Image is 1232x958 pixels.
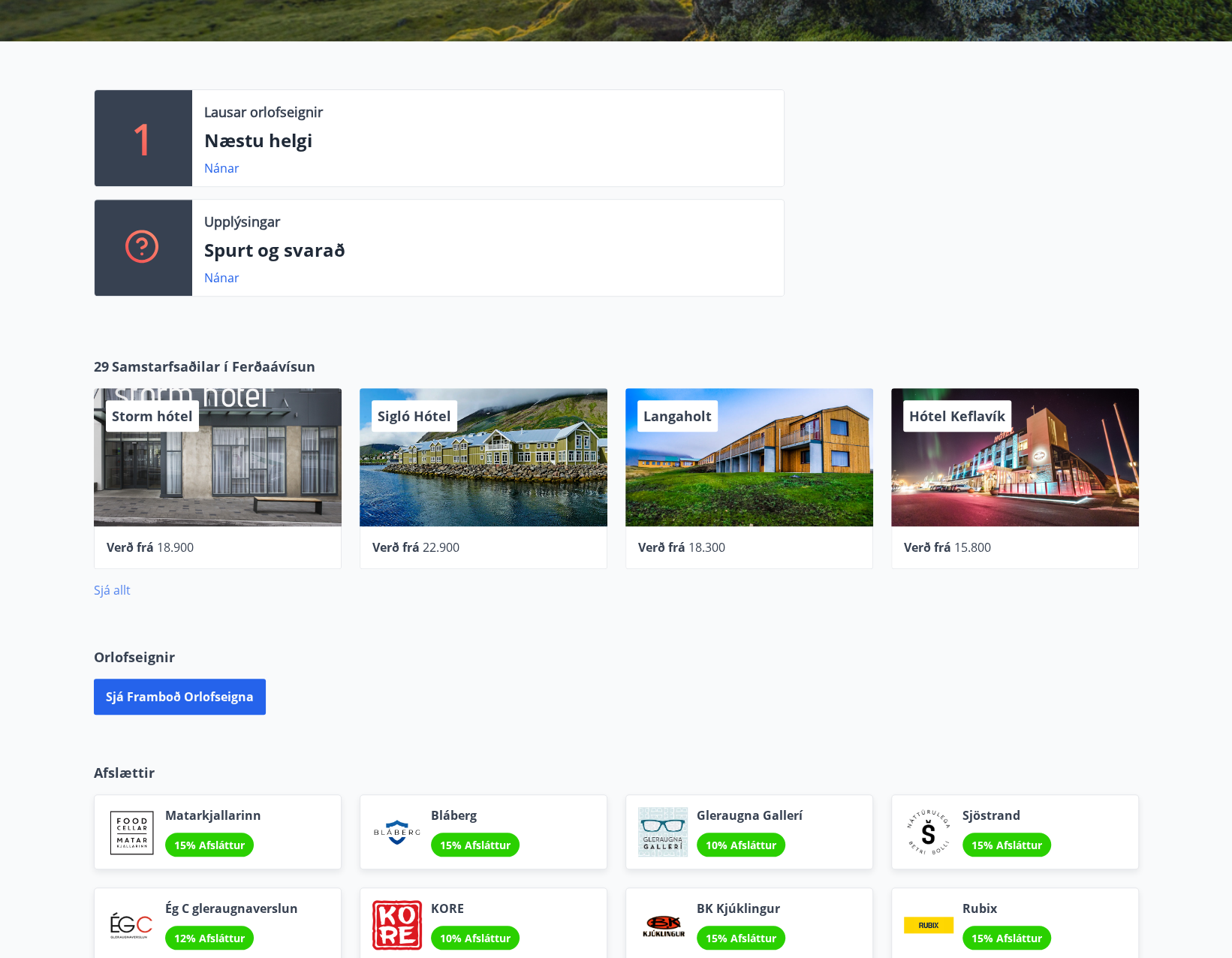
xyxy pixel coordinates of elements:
span: 15% Afsláttur [971,931,1042,945]
span: 15% Afsláttur [174,838,245,852]
span: KORE [431,900,520,917]
span: Samstarfsaðilar í Ferðaávísun [112,357,315,376]
span: 15% Afsláttur [971,838,1042,852]
p: Upplýsingar [204,212,280,231]
p: 1 [131,110,155,167]
span: 15.800 [954,539,991,556]
span: 18.900 [157,539,194,556]
span: 10% Afsláttur [440,931,511,945]
p: Afslættir [94,763,1139,782]
span: Sigló Hótel [378,407,451,425]
span: Verð frá [372,539,420,556]
span: Storm hótel [112,407,193,425]
span: Matarkjallarinn [165,807,261,824]
span: 29 [94,357,109,376]
span: Sjöstrand [962,807,1051,824]
p: Næstu helgi [204,128,772,153]
span: Verð frá [638,539,685,556]
span: Verð frá [107,539,154,556]
span: Orlofseignir [94,647,175,667]
p: Spurt og svarað [204,237,772,263]
span: Verð frá [904,539,951,556]
a: Nánar [204,270,239,286]
span: Gleraugna Gallerí [697,807,803,824]
span: Bláberg [431,807,520,824]
span: 15% Afsláttur [440,838,511,852]
span: Rubix [962,900,1051,917]
p: Lausar orlofseignir [204,102,323,122]
span: BK Kjúklingur [697,900,785,917]
span: Langaholt [643,407,712,425]
button: Sjá framboð orlofseigna [94,679,266,715]
span: 22.900 [423,539,459,556]
span: Hótel Keflavík [909,407,1005,425]
span: 15% Afsláttur [706,931,776,945]
span: Ég C gleraugnaverslun [165,900,298,917]
span: 18.300 [688,539,725,556]
a: Nánar [204,160,239,176]
span: 10% Afsláttur [706,838,776,852]
span: 12% Afsláttur [174,931,245,945]
a: Sjá allt [94,582,131,598]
